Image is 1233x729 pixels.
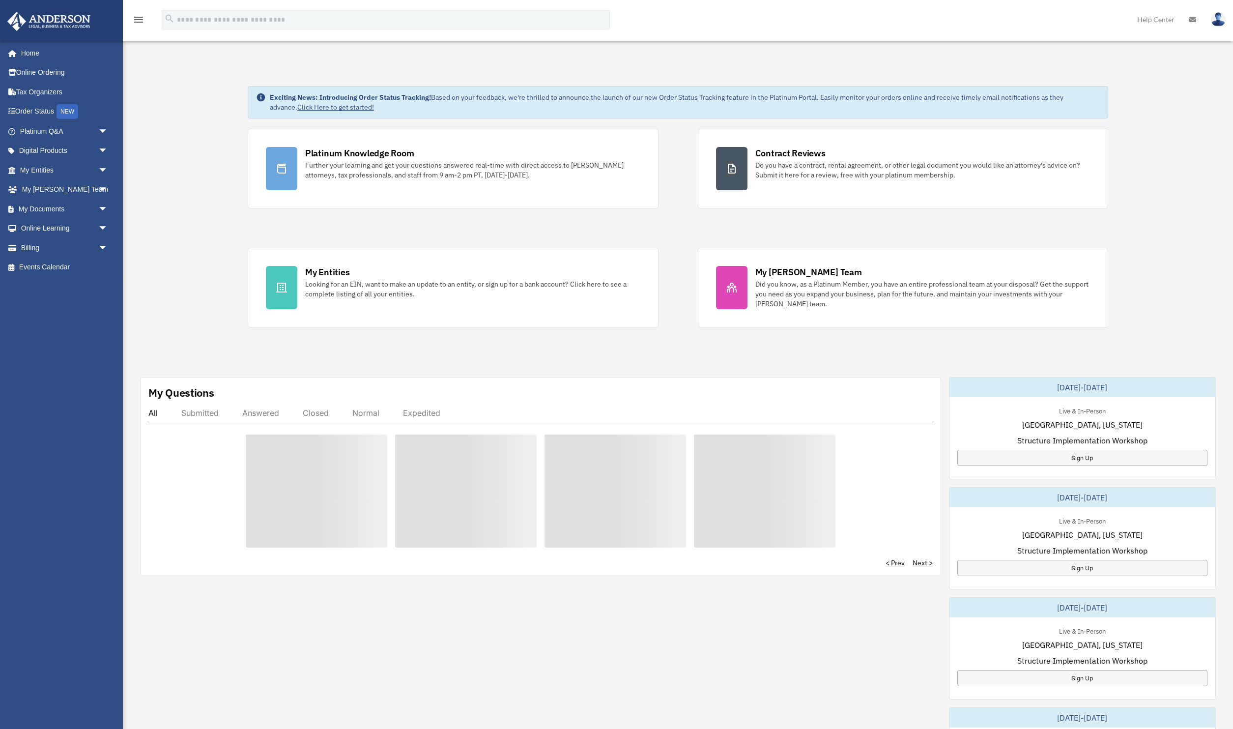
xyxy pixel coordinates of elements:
[133,17,144,26] a: menu
[4,12,93,31] img: Anderson Advisors Platinum Portal
[949,708,1215,728] div: [DATE]-[DATE]
[7,180,123,200] a: My [PERSON_NAME] Teamarrow_drop_down
[1022,639,1143,651] span: [GEOGRAPHIC_DATA], [US_STATE]
[7,219,123,238] a: Online Learningarrow_drop_down
[886,558,905,568] a: < Prev
[270,93,431,102] strong: Exciting News: Introducing Order Status Tracking!
[7,238,123,258] a: Billingarrow_drop_down
[1022,419,1143,431] span: [GEOGRAPHIC_DATA], [US_STATE]
[181,408,219,418] div: Submitted
[98,199,118,219] span: arrow_drop_down
[352,408,379,418] div: Normal
[957,560,1207,576] a: Sign Up
[403,408,440,418] div: Expedited
[57,104,78,119] div: NEW
[7,199,123,219] a: My Documentsarrow_drop_down
[1017,435,1147,446] span: Structure Implementation Workshop
[949,378,1215,397] div: [DATE]-[DATE]
[248,129,659,208] a: Platinum Knowledge Room Further your learning and get your questions answered real-time with dire...
[98,238,118,258] span: arrow_drop_down
[957,450,1207,466] a: Sign Up
[305,147,414,159] div: Platinum Knowledge Room
[755,160,1090,180] div: Do you have a contract, rental agreement, or other legal document you would like an attorney's ad...
[1017,655,1147,667] span: Structure Implementation Workshop
[7,141,123,161] a: Digital Productsarrow_drop_down
[7,258,123,277] a: Events Calendar
[7,160,123,180] a: My Entitiesarrow_drop_down
[98,141,118,161] span: arrow_drop_down
[957,670,1207,686] a: Sign Up
[949,598,1215,617] div: [DATE]-[DATE]
[133,14,144,26] i: menu
[755,279,1090,309] div: Did you know, as a Platinum Member, you have an entire professional team at your disposal? Get th...
[303,408,329,418] div: Closed
[164,13,175,24] i: search
[755,266,862,278] div: My [PERSON_NAME] Team
[7,102,123,122] a: Order StatusNEW
[7,43,118,63] a: Home
[305,160,640,180] div: Further your learning and get your questions answered real-time with direct access to [PERSON_NAM...
[148,408,158,418] div: All
[305,279,640,299] div: Looking for an EIN, want to make an update to an entity, or sign up for a bank account? Click her...
[1051,515,1114,525] div: Live & In-Person
[698,129,1109,208] a: Contract Reviews Do you have a contract, rental agreement, or other legal document you would like...
[98,180,118,200] span: arrow_drop_down
[98,160,118,180] span: arrow_drop_down
[755,147,826,159] div: Contract Reviews
[7,82,123,102] a: Tax Organizers
[1051,405,1114,415] div: Live & In-Person
[98,121,118,142] span: arrow_drop_down
[913,558,933,568] a: Next >
[1017,545,1147,556] span: Structure Implementation Workshop
[698,248,1109,327] a: My [PERSON_NAME] Team Did you know, as a Platinum Member, you have an entire professional team at...
[7,63,123,83] a: Online Ordering
[1051,625,1114,636] div: Live & In-Person
[1211,12,1226,27] img: User Pic
[98,219,118,239] span: arrow_drop_down
[1022,529,1143,541] span: [GEOGRAPHIC_DATA], [US_STATE]
[248,248,659,327] a: My Entities Looking for an EIN, want to make an update to an entity, or sign up for a bank accoun...
[148,385,214,400] div: My Questions
[297,103,374,112] a: Click Here to get started!
[242,408,279,418] div: Answered
[305,266,349,278] div: My Entities
[270,92,1100,112] div: Based on your feedback, we're thrilled to announce the launch of our new Order Status Tracking fe...
[7,121,123,141] a: Platinum Q&Aarrow_drop_down
[949,488,1215,507] div: [DATE]-[DATE]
